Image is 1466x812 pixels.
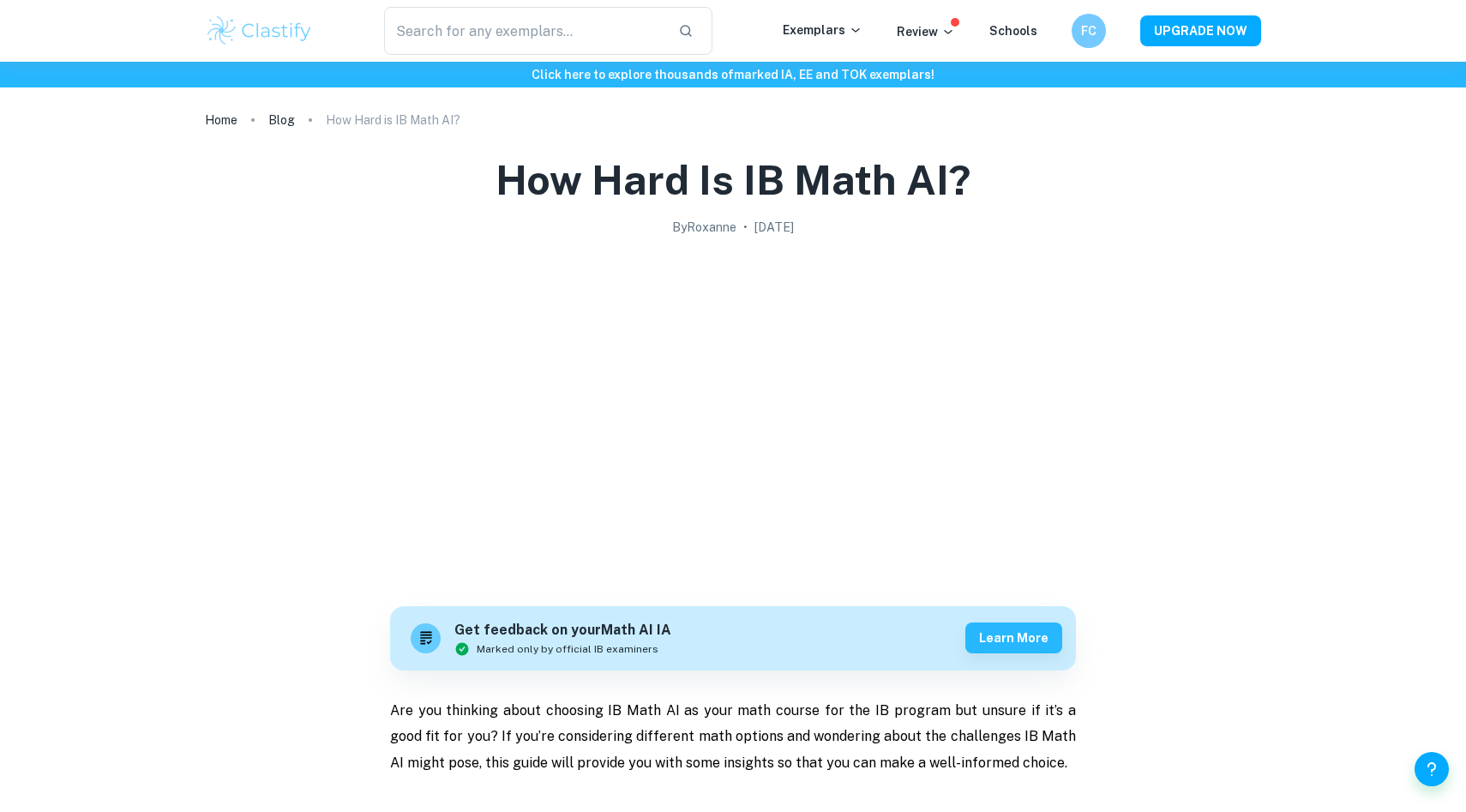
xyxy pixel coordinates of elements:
p: Exemplars [783,21,862,39]
span: Are you thinking about choosing IB Math AI as your math course for the IB program but unsure if i... [390,702,1076,771]
span: Marked only by official IB examiners [477,641,658,657]
a: Schools [989,24,1037,38]
p: • [743,218,748,237]
button: Help and Feedback [1415,752,1449,786]
p: How Hard is IB Math AI? [326,111,460,129]
h1: How Hard is IB Math AI? [496,153,970,208]
h6: Get feedback on your Math AI IA [454,620,671,641]
img: How Hard is IB Math AI? cover image [390,244,1076,586]
p: Review [897,22,955,41]
h2: By Roxanne [672,218,736,237]
h6: Click here to explore thousands of marked IA, EE and TOK exemplars ! [3,65,1463,84]
button: Learn more [965,623,1062,653]
a: Home [205,108,237,132]
h6: FC [1079,21,1099,40]
button: FC [1072,14,1106,48]
a: Get feedback on yourMath AI IAMarked only by official IB examinersLearn more [390,606,1076,671]
img: Clastify logo [205,14,314,48]
button: UPGRADE NOW [1140,15,1261,46]
a: Blog [268,108,295,132]
h2: [DATE] [754,218,794,237]
input: Search for any exemplars... [384,7,664,55]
